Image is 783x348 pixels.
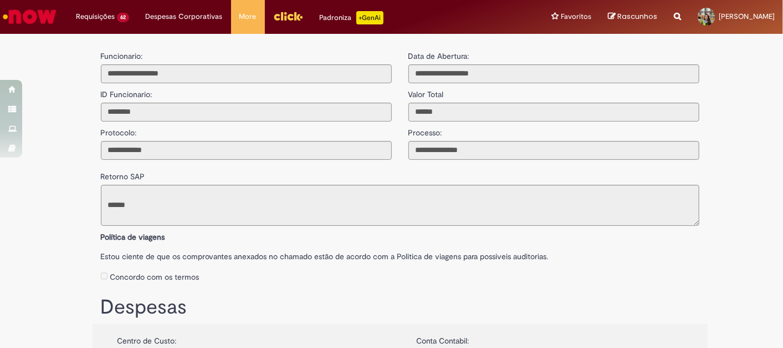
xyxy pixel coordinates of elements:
label: Estou ciente de que os comprovantes anexados no chamado estão de acordo com a Politica de viagens... [101,245,699,262]
span: Favoritos [561,11,591,22]
label: Retorno SAP [101,165,145,182]
div: Padroniza [320,11,383,24]
h1: Despesas [101,296,699,319]
label: Centro de Custo: [117,330,177,346]
label: Protocolo: [101,122,137,138]
img: click_logo_yellow_360x200.png [273,8,303,24]
label: Funcionario: [101,51,143,62]
label: Processo: [408,122,442,138]
span: 62 [117,13,129,22]
b: Política de viagens [101,232,165,242]
p: +GenAi [356,11,383,24]
label: Concordo com os termos [110,271,199,283]
a: Rascunhos [608,12,657,22]
span: Requisições [76,11,115,22]
label: Valor Total [408,83,444,100]
label: Conta Contabil: [417,330,469,346]
img: ServiceNow [1,6,58,28]
label: ID Funcionario: [101,83,152,100]
span: Despesas Corporativas [146,11,223,22]
span: [PERSON_NAME] [719,12,775,21]
span: More [239,11,257,22]
label: Data de Abertura: [408,51,469,62]
span: Rascunhos [617,11,657,22]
